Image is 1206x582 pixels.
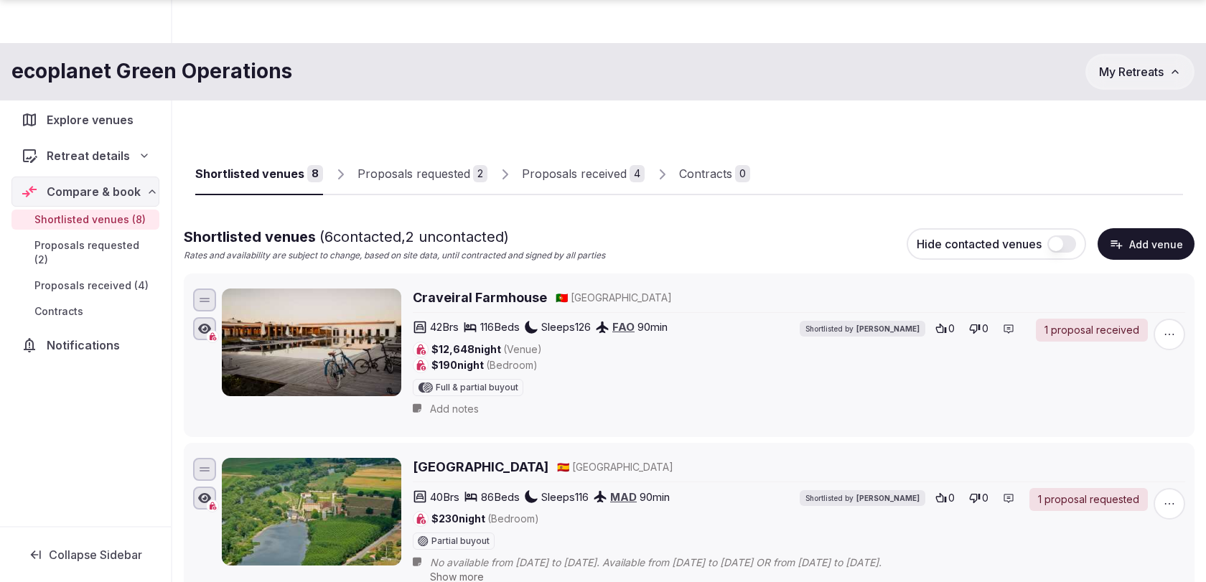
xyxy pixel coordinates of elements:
[522,165,627,182] div: Proposals received
[11,57,292,85] h1: ecoplanet Green Operations
[11,330,159,360] a: Notifications
[640,489,670,504] span: 90 min
[195,165,304,182] div: Shortlisted venues
[357,154,487,195] a: Proposals requested2
[47,147,130,164] span: Retreat details
[11,210,159,230] a: Shortlisted venues (8)
[413,288,547,306] a: Craveiral Farmhouse
[47,337,126,354] span: Notifications
[47,111,139,128] span: Explore venues
[610,490,637,504] a: MAD
[630,165,645,182] div: 4
[948,321,955,336] span: 0
[572,460,673,474] span: [GEOGRAPHIC_DATA]
[487,512,539,525] span: (Bedroom)
[735,165,750,182] div: 0
[480,319,520,334] span: 116 Beds
[49,548,142,562] span: Collapse Sidebar
[431,537,490,545] span: Partial buyout
[679,165,732,182] div: Contracts
[965,319,993,339] button: 0
[222,288,401,396] img: Craveiral Farmhouse
[856,324,920,334] span: [PERSON_NAME]
[486,359,538,371] span: (Bedroom)
[637,319,668,334] span: 90 min
[11,105,159,135] a: Explore venues
[1036,319,1148,342] a: 1 proposal received
[522,154,645,195] a: Proposals received4
[948,491,955,505] span: 0
[47,183,141,200] span: Compare & book
[571,291,672,305] span: [GEOGRAPHIC_DATA]
[430,489,459,504] span: 40 Brs
[965,488,993,508] button: 0
[436,383,518,392] span: Full & partial buyout
[679,154,750,195] a: Contracts0
[931,488,959,508] button: 0
[430,402,479,416] span: Add notes
[222,458,401,565] img: Hacienda Zorita Wine Hotel & SPA
[184,228,509,245] span: Shortlisted venues
[1029,488,1148,511] a: 1 proposal requested
[541,489,589,504] span: Sleeps 116
[11,235,159,270] a: Proposals requested (2)
[319,228,509,245] span: ( 6 contacted, 2 uncontacted)
[430,319,459,334] span: 42 Brs
[612,320,635,334] a: FAO
[917,237,1042,251] span: Hide contacted venues
[800,321,925,337] div: Shortlisted by
[982,491,988,505] span: 0
[184,250,605,262] p: Rates and availability are subject to change, based on site data, until contracted and signed by ...
[307,165,323,182] div: 8
[1099,65,1164,79] span: My Retreats
[34,212,146,227] span: Shortlisted venues (8)
[34,278,149,293] span: Proposals received (4)
[556,291,568,305] button: 🇵🇹
[357,165,470,182] div: Proposals requested
[982,321,988,336] span: 0
[195,154,323,195] a: Shortlisted venues8
[557,460,569,474] button: 🇪🇸
[34,238,154,267] span: Proposals requested (2)
[1098,228,1195,260] button: Add venue
[557,461,569,473] span: 🇪🇸
[430,555,910,570] span: No available from [DATE] to [DATE]. Available from [DATE] to [DATE] OR from [DATE] to [DATE].
[473,165,487,182] div: 2
[34,304,83,319] span: Contracts
[800,490,925,506] div: Shortlisted by
[11,276,159,296] a: Proposals received (4)
[931,319,959,339] button: 0
[856,493,920,503] span: [PERSON_NAME]
[11,539,159,571] button: Collapse Sidebar
[481,489,520,504] span: 86 Beds
[11,301,159,321] a: Contracts
[503,343,542,355] span: (Venue)
[431,358,538,372] span: $190 night
[431,342,542,357] span: $12,648 night
[556,291,568,304] span: 🇵🇹
[413,458,548,476] a: [GEOGRAPHIC_DATA]
[1085,54,1195,90] button: My Retreats
[431,512,539,526] span: $230 night
[541,319,591,334] span: Sleeps 126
